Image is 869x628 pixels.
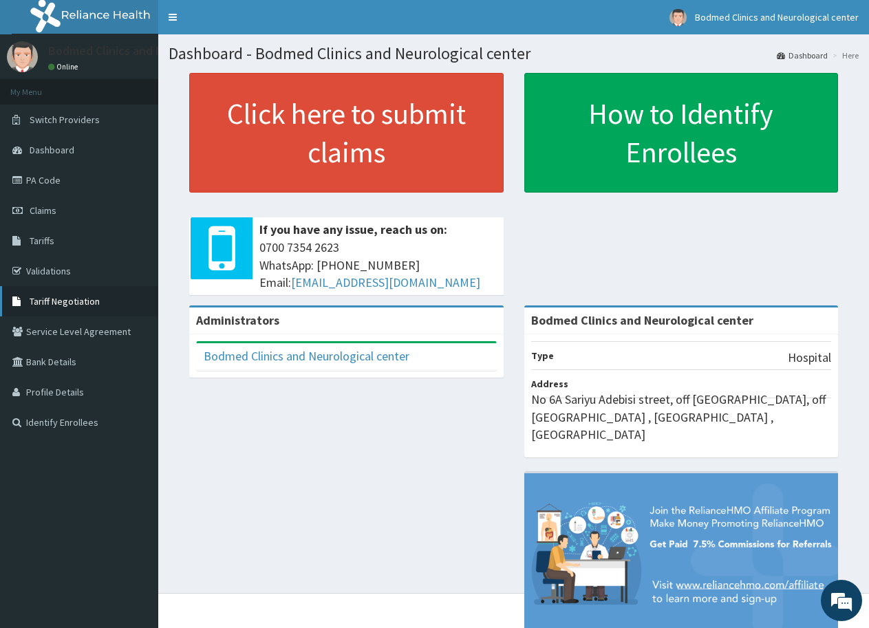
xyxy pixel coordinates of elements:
[48,62,81,72] a: Online
[259,221,447,237] b: If you have any issue, reach us on:
[531,378,568,390] b: Address
[788,349,831,367] p: Hospital
[25,69,56,103] img: d_794563401_company_1708531726252_794563401
[48,45,263,57] p: Bodmed Clinics and Neurological center
[531,312,753,328] strong: Bodmed Clinics and Neurological center
[30,113,100,126] span: Switch Providers
[30,204,56,217] span: Claims
[226,7,259,40] div: Minimize live chat window
[291,274,480,290] a: [EMAIL_ADDRESS][DOMAIN_NAME]
[695,11,859,23] span: Bodmed Clinics and Neurological center
[169,45,859,63] h1: Dashboard - Bodmed Clinics and Neurological center
[531,349,554,362] b: Type
[259,239,497,292] span: 0700 7354 2623 WhatsApp: [PHONE_NUMBER] Email:
[30,235,54,247] span: Tariffs
[72,77,231,95] div: Chat with us now
[7,376,262,424] textarea: Type your message and hit 'Enter'
[7,41,38,72] img: User Image
[669,9,687,26] img: User Image
[777,50,828,61] a: Dashboard
[524,73,839,193] a: How to Identify Enrollees
[204,348,409,364] a: Bodmed Clinics and Neurological center
[196,312,279,328] b: Administrators
[531,391,832,444] p: No 6A Sariyu Adebisi street, off [GEOGRAPHIC_DATA], off [GEOGRAPHIC_DATA] , [GEOGRAPHIC_DATA] , [...
[30,295,100,307] span: Tariff Negotiation
[829,50,859,61] li: Here
[30,144,74,156] span: Dashboard
[189,73,504,193] a: Click here to submit claims
[80,173,190,312] span: We're online!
